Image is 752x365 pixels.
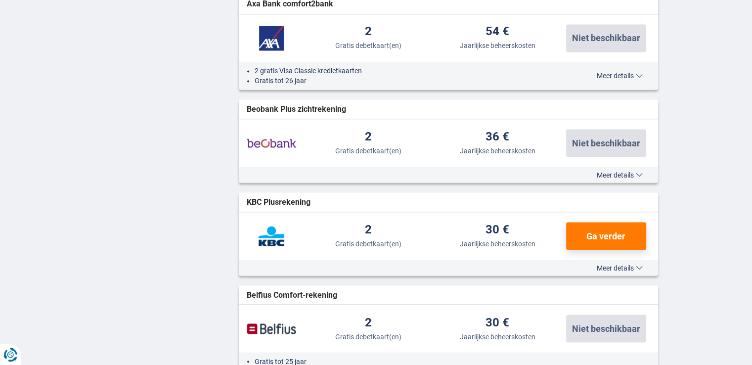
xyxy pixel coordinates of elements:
div: Jaarlijkse beheerskosten [460,41,535,50]
button: Ga verder [566,222,646,250]
div: Jaarlijkse beheerskosten [460,331,535,341]
div: 2 [365,25,372,39]
img: Axa Bank [247,26,296,50]
div: 2 [365,223,372,236]
button: Meer details [589,72,650,80]
img: Beobank [247,131,296,155]
img: Belfius [247,316,296,341]
span: KBC Plusrekening [247,196,310,208]
button: Niet beschikbaar [566,24,646,52]
span: Niet beschikbaar [572,138,640,147]
button: Meer details [589,171,650,179]
button: Meer details [589,264,650,272]
div: 30 € [486,223,509,236]
div: Jaarlijkse beheerskosten [460,145,535,155]
span: Beobank Plus zichtrekening [247,103,346,115]
span: Niet beschikbaar [572,34,640,43]
li: Gratis tot 26 jaar [255,76,560,86]
button: Niet beschikbaar [566,315,646,342]
li: 2 gratis Visa Classic kredietkaarten [255,66,560,76]
div: 54 € [486,25,509,39]
div: Gratis debetkaart(en) [335,145,401,155]
span: Meer details [597,264,643,271]
span: Belfius Comfort-rekening [247,289,337,301]
div: 2 [365,130,372,143]
button: Niet beschikbaar [566,129,646,157]
span: Meer details [597,171,643,178]
span: Ga verder [586,231,625,240]
div: 36 € [486,130,509,143]
span: Meer details [597,72,643,79]
div: 2 [365,316,372,329]
div: Gratis debetkaart(en) [335,238,401,248]
div: Gratis debetkaart(en) [335,41,401,50]
div: Jaarlijkse beheerskosten [460,238,535,248]
img: KBC [247,224,296,248]
span: Niet beschikbaar [572,324,640,333]
div: Gratis debetkaart(en) [335,331,401,341]
div: 30 € [486,316,509,329]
